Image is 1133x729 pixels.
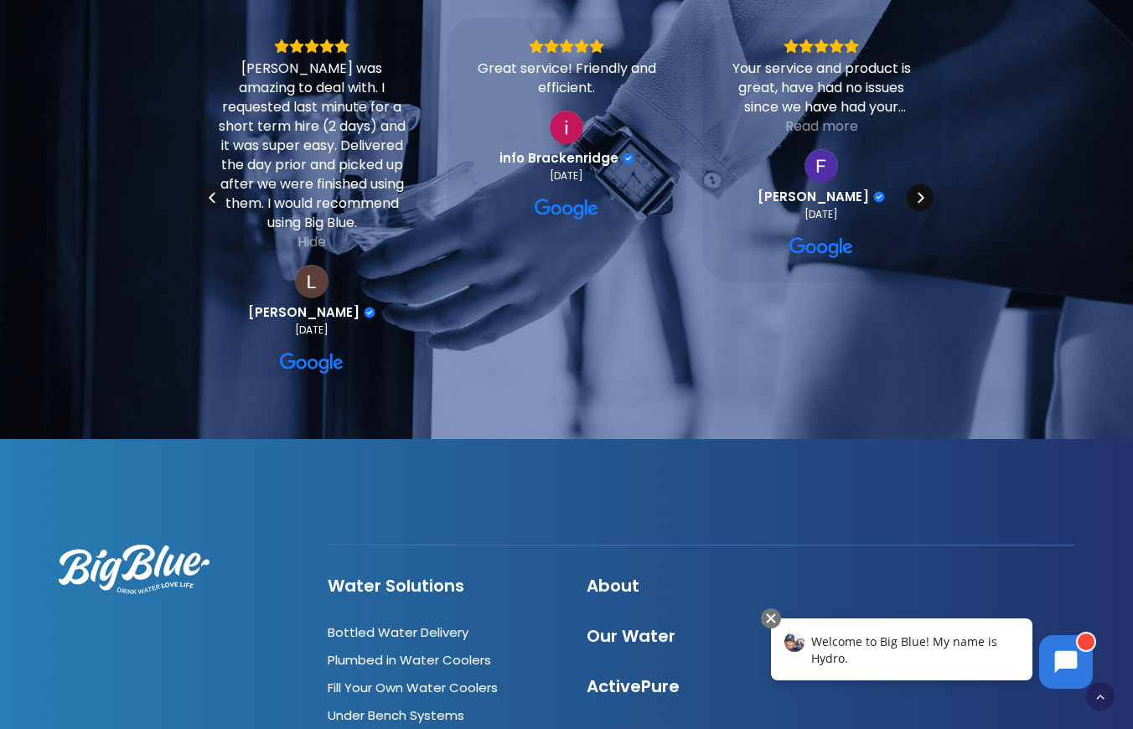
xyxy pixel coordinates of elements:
span: [PERSON_NAME] [758,189,869,204]
div: [DATE] [804,208,838,221]
img: Lily Stevenson [295,265,329,298]
div: Previous [199,184,226,211]
div: Rating: 5.0 out of 5 [214,39,410,54]
img: info Brackenridge [550,111,583,144]
a: Fill Your Own Water Coolers [328,679,498,696]
a: View on Google [789,235,853,261]
h4: Water Solutions [328,576,556,596]
a: Review by info Brackenridge [499,151,634,166]
span: [PERSON_NAME] [248,305,360,320]
div: Great service! Friendly and efficient. [468,59,665,97]
div: Verified Customer [623,153,634,164]
a: View on Google [804,149,838,183]
a: View on Google [295,265,329,298]
div: Rating: 5.0 out of 5 [723,39,919,54]
a: ActivePure [587,675,680,698]
div: Next [907,184,934,211]
a: Bottled Water Delivery [328,623,468,641]
div: Verified Customer [364,307,375,318]
img: Faye Berry [804,149,838,183]
a: Review by Faye Berry [758,189,885,204]
a: Under Bench Systems [328,706,464,724]
a: View on Google [550,111,583,144]
a: View on Google [280,350,344,377]
div: Read more [785,116,858,136]
iframe: Chatbot [753,605,1110,706]
div: Carousel [193,18,940,379]
a: View on Google [535,196,598,223]
a: Plumbed in Water Coolers [328,651,491,669]
div: Verified Customer [873,191,885,203]
div: Rating: 5.0 out of 5 [468,39,665,54]
div: [DATE] [295,323,329,337]
a: Our Water [587,624,675,648]
div: [DATE] [550,169,583,183]
a: Review by Lily Stevenson [248,305,375,320]
a: About [587,574,639,597]
span: info Brackenridge [499,151,618,166]
div: [PERSON_NAME] was amazing to deal with. I requested last minute for a short term hire (2 days) an... [214,59,410,232]
div: Your service and product is great, have had no issues since we have had your water cooler. [723,59,919,116]
div: Hide [297,232,326,251]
